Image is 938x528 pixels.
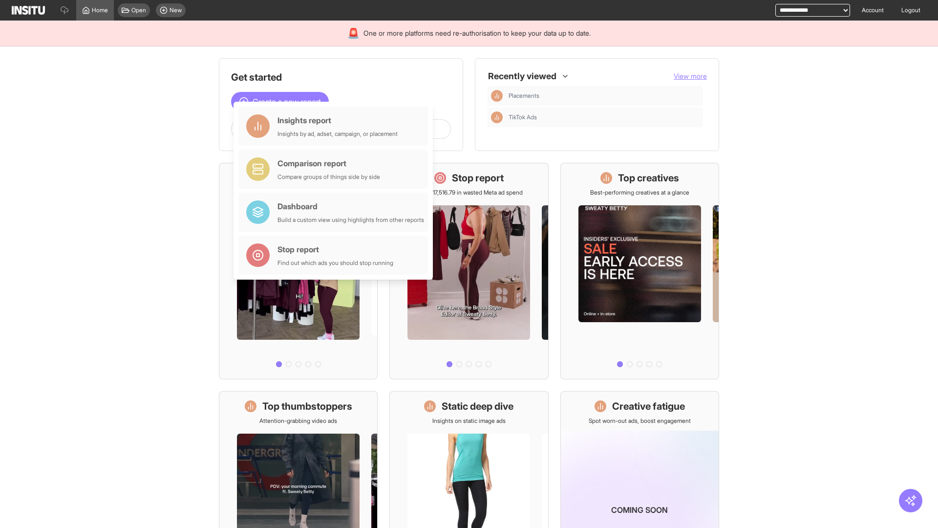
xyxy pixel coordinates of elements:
a: What's live nowSee all active ads instantly [219,163,378,379]
span: Home [92,6,108,14]
h1: Top thumbstoppers [262,399,352,413]
div: Dashboard [277,200,424,212]
button: Create a new report [231,92,329,111]
div: Stop report [277,243,393,255]
div: 🚨 [347,26,360,40]
span: New [170,6,182,14]
h1: Get started [231,70,451,84]
span: Placements [509,92,699,100]
a: Top creativesBest-performing creatives at a glance [560,163,719,379]
h1: Top creatives [618,171,679,185]
div: Insights [491,90,503,102]
p: Save £17,516.79 in wasted Meta ad spend [415,189,523,197]
img: Logo [12,6,45,15]
div: Insights report [277,114,398,126]
span: Open [131,6,146,14]
span: One or more platforms need re-authorisation to keep your data up to date. [363,28,591,38]
span: Create a new report [253,96,321,108]
span: TikTok Ads [509,113,537,121]
p: Insights on static image ads [432,417,506,425]
div: Build a custom view using highlights from other reports [277,216,424,224]
div: Insights [491,111,503,123]
p: Best-performing creatives at a glance [590,189,689,197]
a: Stop reportSave £17,516.79 in wasted Meta ad spend [389,163,548,379]
div: Insights by ad, adset, campaign, or placement [277,130,398,138]
div: Comparison report [277,157,380,169]
span: Placements [509,92,539,100]
div: Find out which ads you should stop running [277,259,393,267]
div: Compare groups of things side by side [277,173,380,181]
h1: Stop report [452,171,504,185]
h1: Static deep dive [442,399,513,413]
button: View more [674,71,707,81]
span: View more [674,72,707,80]
span: TikTok Ads [509,113,699,121]
p: Attention-grabbing video ads [259,417,337,425]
